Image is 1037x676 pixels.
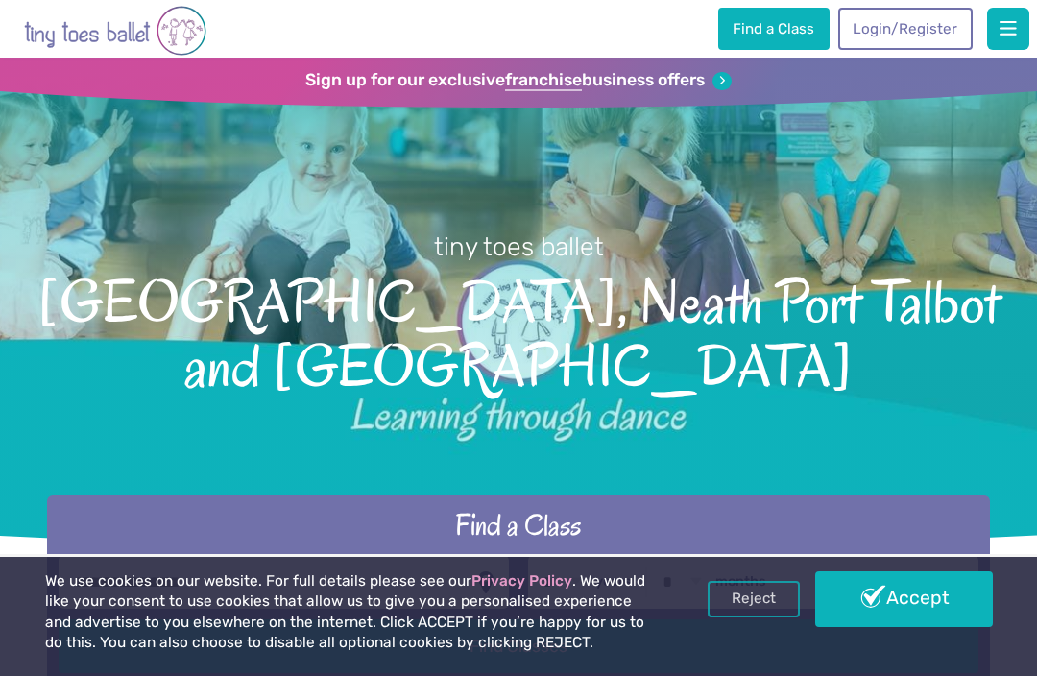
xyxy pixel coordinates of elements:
[471,572,572,590] a: Privacy Policy
[305,70,731,91] a: Sign up for our exclusivefranchisebusiness offers
[838,8,973,50] a: Login/Register
[815,571,992,627] a: Accept
[718,8,830,50] a: Find a Class
[505,70,582,91] strong: franchise
[59,506,977,544] h2: Find a Class
[31,264,1006,399] span: [GEOGRAPHIC_DATA], Neath Port Talbot and [GEOGRAPHIC_DATA]
[24,4,206,58] img: tiny toes ballet
[45,571,662,654] p: We use cookies on our website. For full details please see our . We would like your consent to us...
[708,581,800,617] a: Reject
[434,231,604,262] small: tiny toes ballet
